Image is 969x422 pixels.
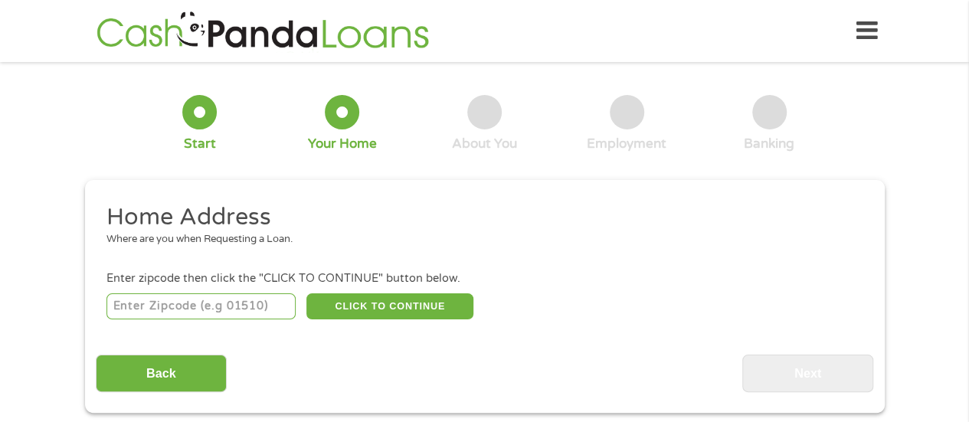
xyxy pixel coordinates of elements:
img: GetLoanNow Logo [92,9,434,53]
div: Start [184,136,216,152]
h2: Home Address [106,202,851,233]
input: Next [742,355,873,392]
div: Where are you when Requesting a Loan. [106,232,851,247]
div: Employment [587,136,666,152]
input: Back [96,355,227,392]
div: Your Home [308,136,377,152]
div: Enter zipcode then click the "CLICK TO CONTINUE" button below. [106,270,862,287]
button: CLICK TO CONTINUE [306,293,473,319]
div: Banking [744,136,794,152]
input: Enter Zipcode (e.g 01510) [106,293,296,319]
div: About You [452,136,517,152]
